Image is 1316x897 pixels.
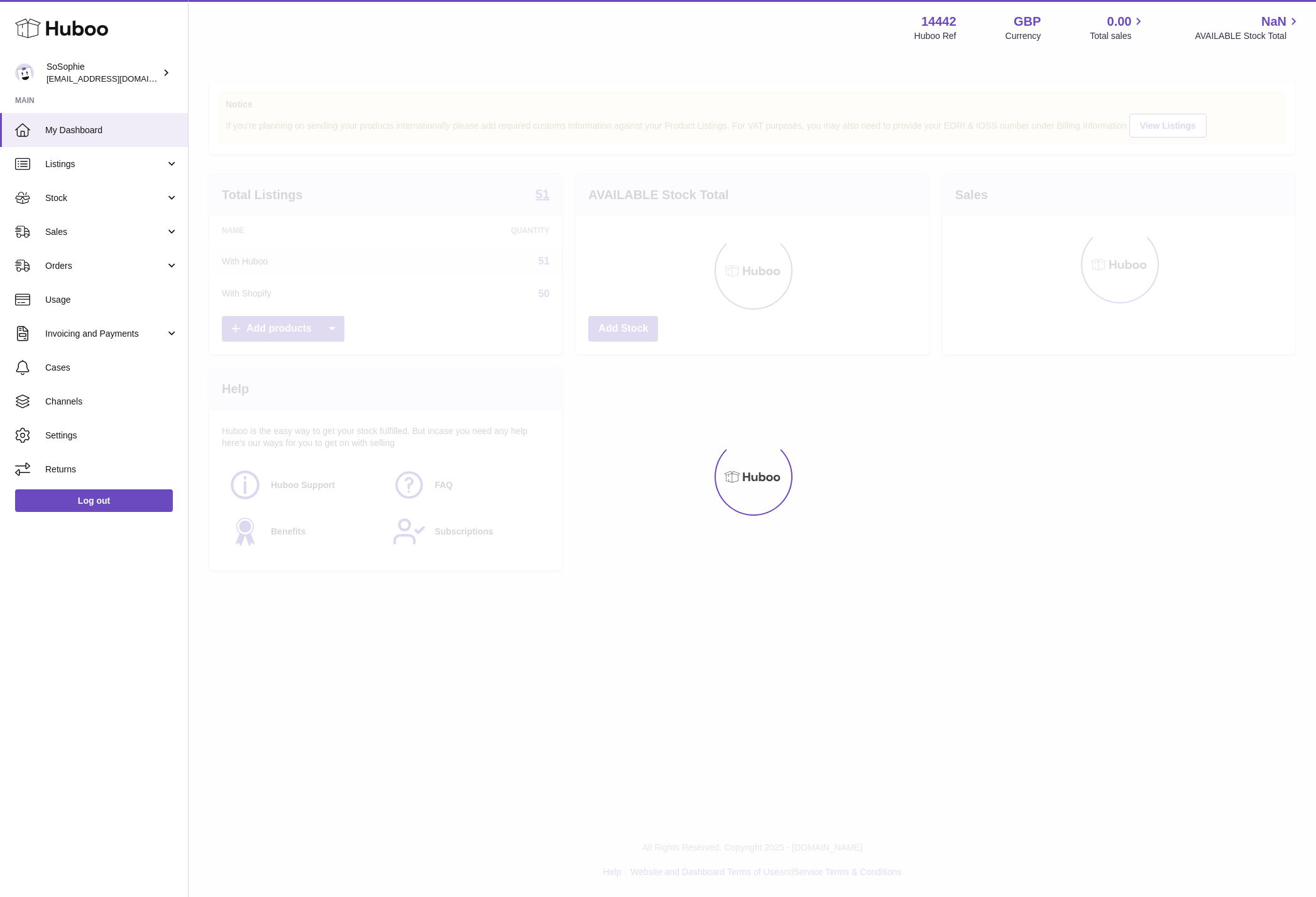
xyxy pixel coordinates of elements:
[45,396,178,408] span: Channels
[15,489,173,512] a: Log out
[1090,13,1146,42] a: 0.00 Total sales
[45,362,178,374] span: Cases
[1195,13,1301,42] a: NaN AVAILABLE Stock Total
[1006,30,1041,42] div: Currency
[1195,30,1301,42] span: AVAILABLE Stock Total
[1107,13,1132,30] span: 0.00
[1014,13,1041,30] strong: GBP
[921,13,957,30] strong: 14442
[45,260,165,272] span: Orders
[45,226,165,238] span: Sales
[45,124,178,136] span: My Dashboard
[47,61,160,85] div: SoSophie
[914,30,957,42] div: Huboo Ref
[45,464,178,476] span: Returns
[45,158,165,170] span: Listings
[47,73,185,84] span: [EMAIL_ADDRESS][DOMAIN_NAME]
[45,328,165,340] span: Invoicing and Payments
[45,192,165,204] span: Stock
[45,430,178,442] span: Settings
[15,63,34,82] img: info@thebigclick.co.uk
[1090,30,1146,42] span: Total sales
[45,294,178,306] span: Usage
[1261,13,1286,30] span: NaN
